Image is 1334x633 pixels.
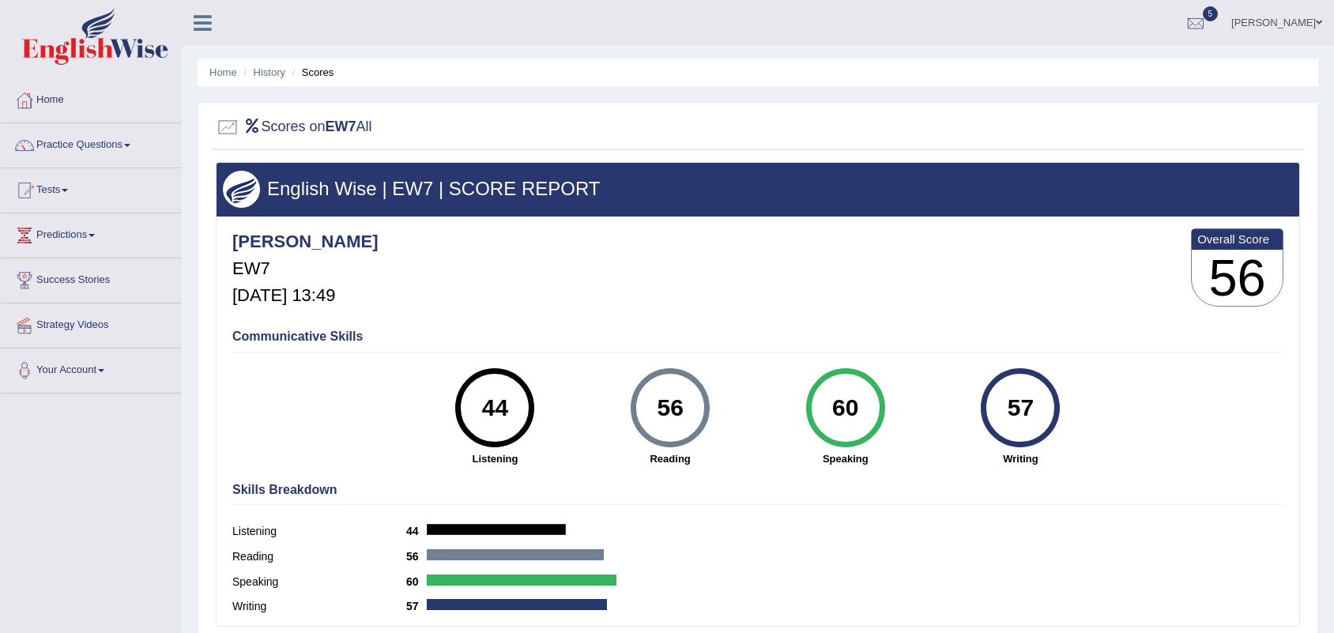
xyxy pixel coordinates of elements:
[288,65,334,80] li: Scores
[232,548,406,565] label: Reading
[406,600,427,612] b: 57
[406,575,427,588] b: 60
[1,213,181,253] a: Predictions
[223,171,260,208] img: wings.png
[1,78,181,118] a: Home
[1203,6,1219,21] span: 5
[641,375,699,441] div: 56
[223,179,1293,199] h3: English Wise | EW7 | SCORE REPORT
[416,451,575,466] strong: Listening
[1197,232,1277,246] b: Overall Score
[1192,250,1283,307] h3: 56
[590,451,750,466] strong: Reading
[232,523,406,540] label: Listening
[406,550,427,563] b: 56
[816,375,874,441] div: 60
[232,286,379,305] h5: [DATE] 13:49
[326,119,356,134] b: EW7
[232,259,379,278] h5: EW7
[1,258,181,298] a: Success Stories
[232,232,379,251] h4: [PERSON_NAME]
[216,115,372,139] h2: Scores on All
[1,168,181,208] a: Tests
[232,330,1283,344] h4: Communicative Skills
[992,375,1049,441] div: 57
[1,303,181,343] a: Strategy Videos
[941,451,1101,466] strong: Writing
[209,66,237,78] a: Home
[466,375,524,441] div: 44
[232,598,406,615] label: Writing
[254,66,285,78] a: History
[1,123,181,163] a: Practice Questions
[406,525,427,537] b: 44
[232,483,1283,497] h4: Skills Breakdown
[232,574,406,590] label: Speaking
[766,451,925,466] strong: Speaking
[1,349,181,388] a: Your Account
